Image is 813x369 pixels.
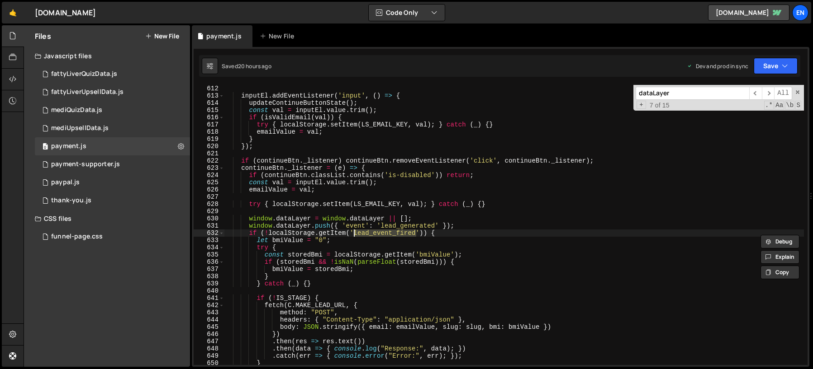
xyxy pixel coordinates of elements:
a: 🤙 [2,2,24,23]
button: New File [145,33,179,40]
div: payment.js [206,32,242,41]
h2: Files [35,31,51,41]
div: Javascript files [24,47,190,65]
div: 16956/47008.css [35,228,190,246]
button: Save [754,58,798,74]
div: 642 [194,302,224,309]
div: 20 hours ago [238,62,271,70]
div: fattyLiverUpsellData.js [51,88,124,96]
div: fattyLiverQuizData.js [51,70,117,78]
div: New File [260,32,298,41]
div: 646 [194,331,224,338]
div: 640 [194,287,224,294]
button: Copy [761,266,799,279]
div: 641 [194,294,224,302]
div: mediUpsellData.js [51,124,109,132]
div: 643 [194,309,224,316]
div: Saved [222,62,271,70]
div: 622 [194,157,224,164]
div: 634 [194,244,224,251]
span: 0 [43,144,48,151]
a: [DOMAIN_NAME] [708,5,789,21]
div: mediQuizData.js [51,106,102,114]
div: 639 [194,280,224,287]
div: 616 [194,114,224,121]
button: Explain [761,250,799,264]
div: 627 [194,193,224,201]
div: 16956/46700.js [35,101,190,119]
div: 638 [194,273,224,280]
div: 619 [194,135,224,143]
div: CSS files [24,210,190,228]
div: 644 [194,316,224,323]
div: thank-you.js [51,196,91,205]
div: paypal.js [51,178,80,187]
div: 16956/46550.js [35,173,190,192]
div: 631 [194,222,224,229]
div: 637 [194,266,224,273]
div: [DOMAIN_NAME] [35,7,96,18]
div: payment.js [51,142,86,150]
div: 16956/46552.js [35,155,190,173]
div: 629 [194,208,224,215]
div: funnel-page.css [51,233,103,241]
div: 645 [194,323,224,331]
div: 613 [194,92,224,99]
div: payment-supporter.js [51,160,120,168]
span: Whole Word Search [785,101,794,110]
div: 647 [194,338,224,345]
input: Search for [636,87,749,100]
div: 620 [194,143,224,150]
button: Debug [761,235,799,248]
div: 621 [194,150,224,157]
div: 626 [194,186,224,193]
div: 649 [194,352,224,360]
span: ​ [762,87,775,100]
div: 618 [194,128,224,135]
div: 636 [194,258,224,266]
div: 16956/46701.js [35,119,190,137]
span: RegExp Search [764,101,774,110]
div: 614 [194,99,224,107]
div: 650 [194,360,224,367]
span: Search In Selection [795,101,801,110]
div: 628 [194,201,224,208]
span: Alt-Enter [774,87,792,100]
div: 16956/46565.js [35,83,190,101]
div: 16956/46551.js [35,137,190,155]
div: 617 [194,121,224,128]
div: 16956/46566.js [35,65,190,83]
div: 615 [194,107,224,114]
div: 648 [194,345,224,352]
span: ​ [749,87,762,100]
div: 16956/46524.js [35,192,190,210]
div: Dev and prod in sync [687,62,748,70]
div: 623 [194,164,224,172]
div: 612 [194,85,224,92]
span: Toggle Replace mode [637,101,646,109]
div: 635 [194,251,224,258]
span: 7 of 15 [646,102,673,109]
span: CaseSensitive Search [775,101,784,110]
button: Code Only [369,5,445,21]
a: En [792,5,808,21]
div: 633 [194,237,224,244]
div: 632 [194,229,224,237]
div: 625 [194,179,224,186]
div: 630 [194,215,224,222]
div: 624 [194,172,224,179]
